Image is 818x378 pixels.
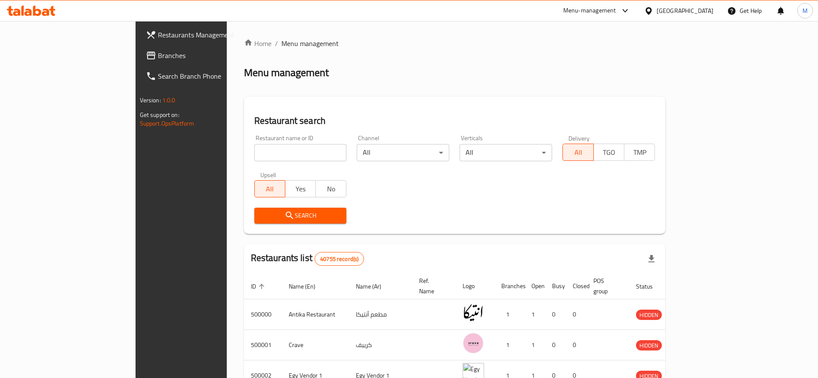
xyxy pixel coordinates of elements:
th: Closed [566,273,586,299]
span: ID [251,281,267,292]
img: Antika Restaurant [463,302,484,323]
td: مطعم أنتيكا [349,299,412,330]
td: Antika Restaurant [282,299,349,330]
div: [GEOGRAPHIC_DATA] [657,6,713,15]
span: Menu management [281,38,339,49]
span: 40755 record(s) [315,255,364,263]
div: All [357,144,449,161]
td: 0 [545,299,566,330]
span: Yes [289,183,312,195]
td: 0 [566,299,586,330]
span: M [803,6,808,15]
button: TGO [593,144,624,161]
span: TGO [597,146,621,159]
span: HIDDEN [636,341,662,350]
a: Support.OpsPlatform [140,118,194,129]
a: Search Branch Phone [139,66,272,86]
div: Menu-management [563,6,616,16]
td: 1 [494,330,525,360]
button: No [315,180,346,197]
th: Open [525,273,545,299]
span: Version: [140,95,161,106]
img: Crave [463,332,484,354]
div: HIDDEN [636,340,662,350]
span: Status [636,281,664,292]
td: Crave [282,330,349,360]
button: Yes [285,180,316,197]
span: Branches [158,50,265,61]
span: POS group [593,276,619,296]
a: Branches [139,45,272,66]
label: Delivery [568,135,590,141]
button: All [562,144,593,161]
button: TMP [624,144,655,161]
span: Get support on: [140,109,179,120]
button: Search [254,208,347,224]
div: Export file [641,249,662,269]
td: 1 [525,299,545,330]
td: 0 [545,330,566,360]
th: Branches [494,273,525,299]
span: Restaurants Management [158,30,265,40]
span: 1.0.0 [162,95,176,106]
h2: Menu management [244,66,329,80]
nav: breadcrumb [244,38,666,49]
label: Upsell [260,172,276,178]
td: 1 [525,330,545,360]
input: Search for restaurant name or ID.. [254,144,347,161]
th: Busy [545,273,566,299]
span: Name (En) [289,281,327,292]
td: كرييف [349,330,412,360]
td: 1 [494,299,525,330]
th: Logo [456,273,494,299]
span: HIDDEN [636,310,662,320]
span: TMP [628,146,651,159]
span: Name (Ar) [356,281,392,292]
span: All [258,183,282,195]
div: Total records count [315,252,364,266]
h2: Restaurants list [251,252,364,266]
a: Restaurants Management [139,25,272,45]
span: Search [261,210,340,221]
span: All [566,146,590,159]
span: No [319,183,343,195]
div: All [460,144,552,161]
li: / [275,38,278,49]
td: 0 [566,330,586,360]
span: Ref. Name [419,276,445,296]
button: All [254,180,285,197]
span: Search Branch Phone [158,71,265,81]
h2: Restaurant search [254,114,655,127]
